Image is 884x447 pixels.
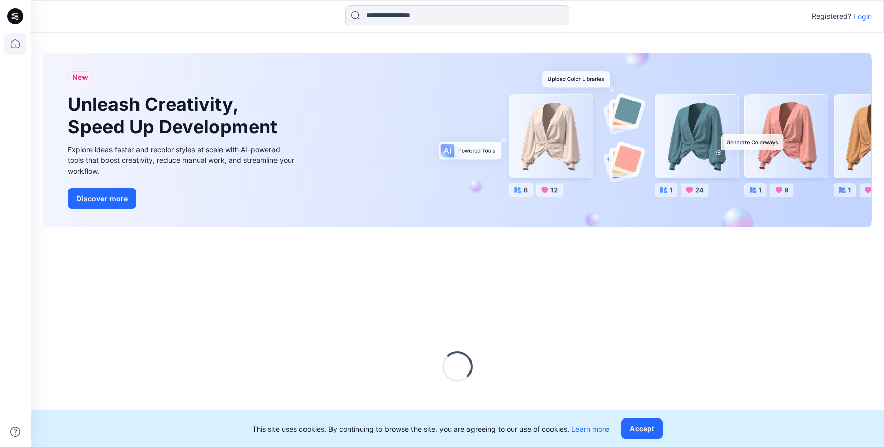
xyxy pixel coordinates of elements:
[812,10,851,22] p: Registered?
[68,188,136,209] button: Discover more
[853,11,872,22] p: Login
[621,418,663,439] button: Accept
[252,424,609,434] p: This site uses cookies. By continuing to browse the site, you are agreeing to our use of cookies.
[68,94,282,137] h1: Unleash Creativity, Speed Up Development
[571,425,609,433] a: Learn more
[68,144,297,176] div: Explore ideas faster and recolor styles at scale with AI-powered tools that boost creativity, red...
[68,188,297,209] a: Discover more
[72,71,88,83] span: New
